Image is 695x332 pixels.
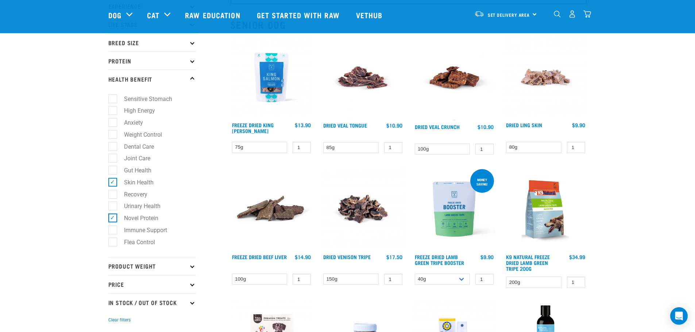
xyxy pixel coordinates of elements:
[583,10,591,18] img: home-icon@2x.png
[108,33,196,51] p: Breed Size
[413,36,496,120] img: Veal Crunch
[112,118,146,127] label: Anxiety
[321,168,404,250] img: Dried Vension Tripe 1691
[232,255,287,258] a: Freeze Dried Beef Liver
[384,274,402,285] input: 1
[112,142,157,151] label: Dental Care
[670,307,688,325] div: Open Intercom Messenger
[108,317,131,323] button: Clear filters
[295,254,311,260] div: $14.90
[323,255,371,258] a: Dried Venison Tripe
[293,142,311,153] input: 1
[384,142,402,153] input: 1
[230,168,313,250] img: Stack Of Freeze Dried Beef Liver For Pets
[567,277,585,288] input: 1
[147,9,159,20] a: Cat
[112,178,157,187] label: Skin Health
[108,9,121,20] a: Dog
[230,36,313,119] img: RE Product Shoot 2023 Nov8584
[474,11,484,17] img: van-moving.png
[293,274,311,285] input: 1
[386,122,402,128] div: $10.90
[250,0,349,30] a: Get started with Raw
[112,154,153,163] label: Joint Care
[295,122,311,128] div: $13.90
[321,36,404,119] img: Veal tongue
[413,168,496,250] img: Freeze Dried Lamb Green Tripe
[108,275,196,293] p: Price
[572,122,585,128] div: $9.90
[506,124,542,126] a: Dried Ling Skin
[554,11,561,17] img: home-icon-1@2x.png
[386,254,402,260] div: $17.50
[470,174,494,190] div: Money saving!
[504,168,587,250] img: K9 Square
[112,214,161,223] label: Novel Protein
[112,130,165,139] label: Weight Control
[478,124,494,130] div: $10.90
[415,255,464,264] a: Freeze Dried Lamb Green Tripe Booster
[178,0,249,30] a: Raw Education
[108,257,196,275] p: Product Weight
[506,255,550,270] a: K9 Natural Freeze Dried Lamb Green Tripe 200g
[567,142,585,153] input: 1
[112,106,158,115] label: High Energy
[108,293,196,312] p: In Stock / Out Of Stock
[232,124,274,132] a: Freeze Dried King [PERSON_NAME]
[112,202,163,211] label: Urinary Health
[349,0,392,30] a: Vethub
[415,125,460,128] a: Dried Veal Crunch
[504,36,587,119] img: Dried Ling Skin 1701
[112,190,150,199] label: Recovery
[323,124,367,126] a: Dried Veal Tongue
[108,70,196,88] p: Health Benefit
[475,144,494,155] input: 1
[108,51,196,70] p: Protein
[112,238,158,247] label: Flea Control
[112,226,170,235] label: Immune Support
[112,166,154,175] label: Gut Health
[488,13,530,16] span: Set Delivery Area
[112,94,175,103] label: Sensitive Stomach
[480,254,494,260] div: $9.90
[475,274,494,285] input: 1
[568,10,576,18] img: user.png
[569,254,585,260] div: $34.99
